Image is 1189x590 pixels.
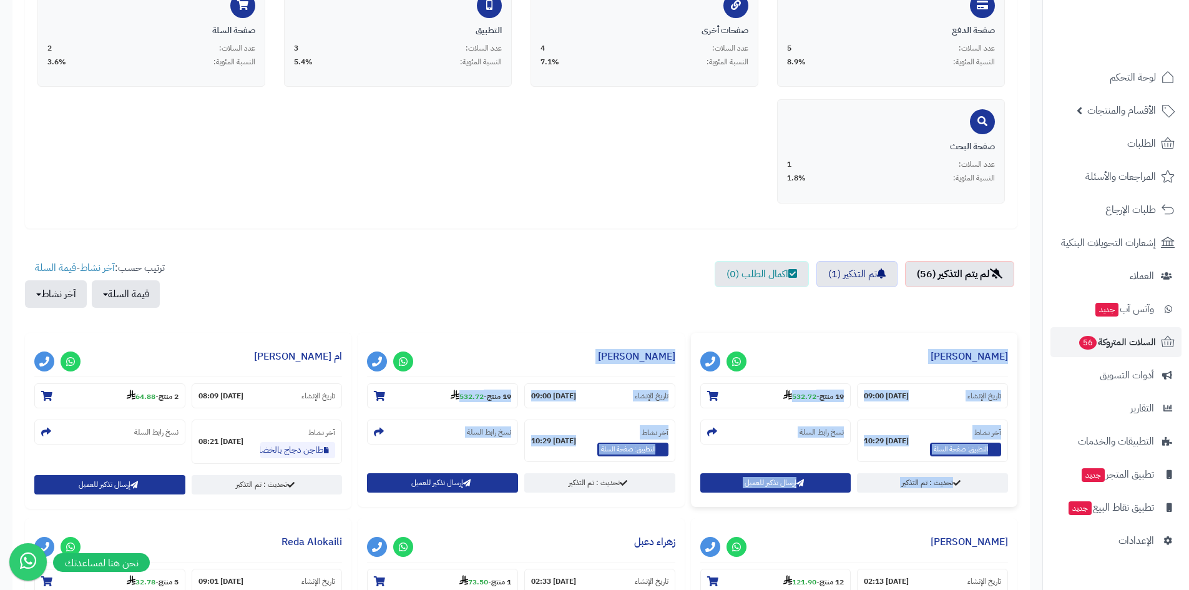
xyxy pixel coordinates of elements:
button: إرسال تذكير للعميل [700,473,851,493]
a: زهراء دعبل [634,534,675,549]
span: 5.4% [294,57,313,67]
button: إرسال تذكير للعميل [367,473,518,493]
section: 19 منتج-532.72 [367,383,518,408]
strong: [DATE] 09:01 [198,576,243,587]
span: إشعارات التحويلات البنكية [1061,234,1156,252]
span: عدد السلات: [959,43,995,54]
span: لوحة التحكم [1110,69,1156,86]
strong: [DATE] 02:33 [531,576,576,587]
small: - [459,575,511,588]
strong: 1 منتج [491,576,511,588]
span: 56 [1079,336,1097,350]
a: تحديث : تم التذكير [857,473,1008,493]
div: التطبيق [294,24,502,37]
a: الطلبات [1050,129,1182,159]
small: تاريخ الإنشاء [967,391,1001,401]
strong: [DATE] 09:00 [531,391,576,401]
span: 1 [787,159,791,170]
span: عدد السلات: [712,43,748,54]
span: النسبة المئوية: [707,57,748,67]
span: عدد السلات: [466,43,502,54]
span: 3 [294,43,298,54]
span: النسبة المئوية: [213,57,255,67]
small: آخر نشاط [974,427,1001,438]
section: نسخ رابط السلة [367,420,518,445]
span: جديد [1095,303,1118,317]
strong: 532.72 [783,391,816,402]
small: تاريخ الإنشاء [967,576,1001,587]
strong: 121.90 [783,576,816,588]
a: [PERSON_NAME] [598,349,675,364]
span: التطبيق: صفحة السلة [930,443,1001,456]
span: النسبة المئوية: [460,57,502,67]
div: صفحة الدفع [787,24,995,37]
button: آخر نشاط [25,280,87,308]
span: المراجعات والأسئلة [1085,168,1156,185]
div: صفحات أخرى [541,24,748,37]
a: تحديث : تم التذكير [524,473,675,493]
a: طلبات الإرجاع [1050,195,1182,225]
a: لوحة التحكم [1050,62,1182,92]
strong: 5 منتج [159,576,179,588]
span: تطبيق نقاط البيع [1067,499,1154,516]
strong: [DATE] 02:13 [864,576,909,587]
span: 8.9% [787,57,806,67]
span: النسبة المئوية: [953,57,995,67]
span: التطبيقات والخدمات [1078,433,1154,450]
small: - [127,575,179,588]
a: العملاء [1050,261,1182,291]
strong: 2 منتج [159,391,179,402]
strong: 32.78 [127,576,155,588]
a: [PERSON_NAME] [931,349,1008,364]
span: أدوات التسويق [1100,366,1154,384]
strong: 19 منتج [820,391,844,402]
small: آخر نشاط [308,427,335,438]
small: تاريخ الإنشاء [301,576,335,587]
strong: 532.72 [451,391,484,402]
span: الأقسام والمنتجات [1087,102,1156,119]
section: نسخ رابط السلة [34,420,185,445]
a: [PERSON_NAME] [931,534,1008,549]
button: إرسال تذكير للعميل [34,475,185,494]
small: نسخ رابط السلة [800,427,844,438]
a: تطبيق المتجرجديد [1050,460,1182,489]
a: التقارير [1050,393,1182,423]
small: - [783,390,844,402]
a: إشعارات التحويلات البنكية [1050,228,1182,258]
span: جديد [1069,501,1092,515]
span: 3.6% [47,57,66,67]
small: تاريخ الإنشاء [635,576,668,587]
span: عدد السلات: [959,159,995,170]
a: لم يتم التذكير (56) [905,261,1014,287]
strong: [DATE] 10:29 [531,436,576,446]
span: التقارير [1130,400,1154,417]
div: صفحة البحث [787,140,995,153]
span: 7.1% [541,57,559,67]
span: 5 [787,43,791,54]
small: نسخ رابط السلة [467,427,511,438]
strong: [DATE] 08:21 [198,436,243,447]
strong: [DATE] 08:09 [198,391,243,401]
a: تم التذكير (1) [816,261,898,287]
a: الإعدادات [1050,526,1182,556]
a: Reda Alokaili [281,534,342,549]
a: ام [PERSON_NAME] [254,349,342,364]
strong: 73.50 [459,576,488,588]
span: السلات المتروكة [1078,333,1156,351]
div: صفحة السلة [47,24,255,37]
button: قيمة السلة [92,280,160,308]
strong: [DATE] 09:00 [864,391,909,401]
a: تحديث : تم التذكير [192,475,343,494]
span: تطبيق المتجر [1080,466,1154,483]
span: طلبات الإرجاع [1105,201,1156,219]
ul: ترتيب حسب: - [25,261,165,308]
a: تطبيق نقاط البيعجديد [1050,493,1182,523]
small: - [451,390,511,402]
a: آخر نشاط [80,260,115,275]
span: 1.8% [787,173,806,184]
a: السلات المتروكة56 [1050,327,1182,357]
span: الطلبات [1127,135,1156,152]
a: أدوات التسويق [1050,360,1182,390]
span: وآتس آب [1094,300,1154,318]
a: اكمال الطلب (0) [715,261,809,287]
